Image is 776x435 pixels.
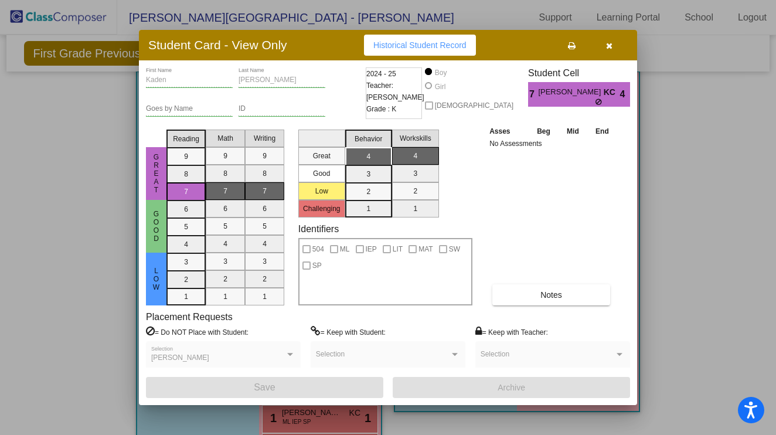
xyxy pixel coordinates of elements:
[340,242,350,256] span: ML
[587,125,618,138] th: End
[418,242,433,256] span: MAT
[538,86,603,98] span: [PERSON_NAME]
[254,382,275,392] span: Save
[393,242,403,256] span: LIT
[151,267,162,291] span: Low
[492,284,610,305] button: Notes
[393,377,630,398] button: Archive
[449,242,460,256] span: SW
[148,38,287,52] h3: Student Card - View Only
[146,105,233,113] input: goes by name
[486,125,529,138] th: Asses
[146,326,249,338] label: = Do NOT Place with Student:
[559,125,587,138] th: Mid
[434,67,447,78] div: Boy
[146,311,233,322] label: Placement Requests
[366,103,396,115] span: Grade : K
[312,242,324,256] span: 504
[528,87,538,101] span: 7
[151,210,162,243] span: Good
[151,153,162,194] span: Great
[540,290,562,300] span: Notes
[498,383,525,392] span: Archive
[298,223,339,235] label: Identifiers
[364,35,476,56] button: Historical Student Record
[529,125,559,138] th: Beg
[366,80,424,103] span: Teacher: [PERSON_NAME]
[528,67,630,79] h3: Student Cell
[312,259,322,273] span: SP
[604,86,620,98] span: KC
[311,326,386,338] label: = Keep with Student:
[366,68,396,80] span: 2024 - 25
[373,40,467,50] span: Historical Student Record
[151,354,209,362] span: [PERSON_NAME]
[486,138,617,149] td: No Assessments
[366,242,377,256] span: IEP
[620,87,630,101] span: 4
[146,377,383,398] button: Save
[434,81,446,92] div: Girl
[475,326,548,338] label: = Keep with Teacher:
[435,98,513,113] span: [DEMOGRAPHIC_DATA]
